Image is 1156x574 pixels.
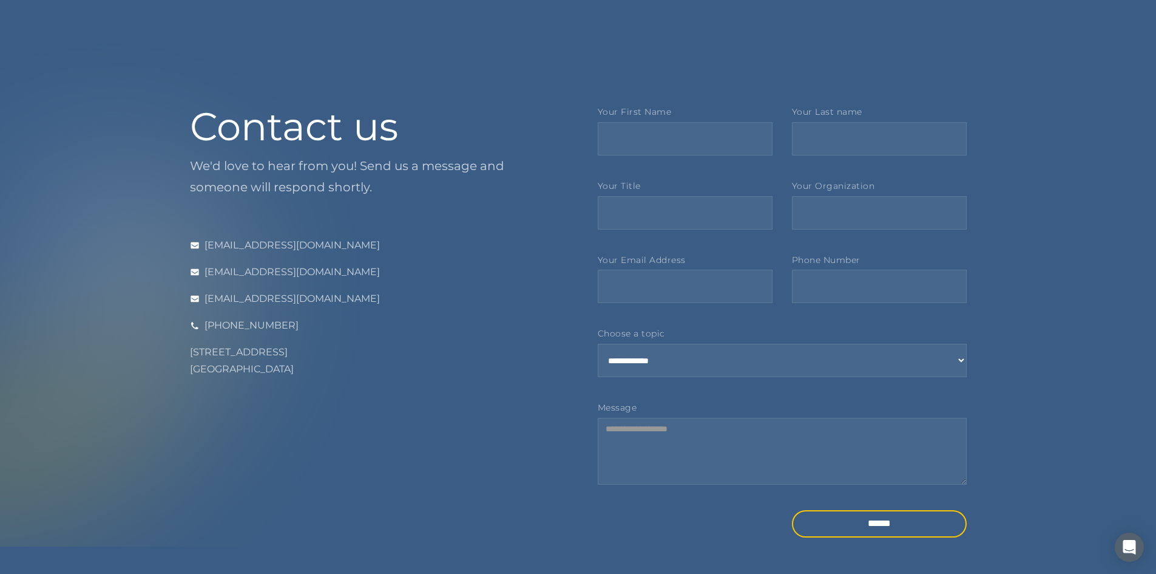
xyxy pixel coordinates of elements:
a: [EMAIL_ADDRESS][DOMAIN_NAME] [190,237,559,254]
div: [EMAIL_ADDRESS][DOMAIN_NAME] [204,290,380,307]
label: Your Email Address [598,255,772,265]
a: [EMAIL_ADDRESS][DOMAIN_NAME] [190,290,559,307]
div: [PHONE_NUMBER] [204,317,299,334]
label: Message [598,403,967,413]
a: [EMAIL_ADDRESS][DOMAIN_NAME] [190,264,559,281]
div: [EMAIL_ADDRESS][DOMAIN_NAME] [204,264,380,281]
label: Phone Number [792,255,967,265]
div: Open Intercom Messenger [1115,533,1144,562]
div: [EMAIL_ADDRESS][DOMAIN_NAME] [204,237,380,254]
label: Choose a topic [598,329,967,339]
form: Contact Form [598,107,967,538]
a: [PHONE_NUMBER] [190,317,559,334]
label: Your Title [598,181,772,191]
p: We'd love to hear from you! Send us a message and someone will respond shortly. [190,155,559,198]
label: Your Last name [792,107,967,117]
div: [STREET_ADDRESS] [GEOGRAPHIC_DATA] [190,344,559,378]
h1: Contact us [190,107,559,146]
label: Your Organization [792,181,967,191]
label: Your First Name [598,107,772,117]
